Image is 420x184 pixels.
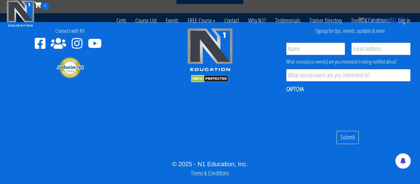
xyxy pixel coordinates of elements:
[305,10,347,31] a: Trainer Directory
[191,169,229,177] a: Terms & Conditions
[5,28,135,34] h4: Connect with N1
[351,43,410,55] input: Email Address
[112,10,131,31] a: Certs
[244,10,271,31] a: Why N1?
[358,17,405,23] a: 0 items: $0.00
[286,97,380,121] iframe: reCAPTCHA
[389,17,393,23] span: $
[394,10,415,31] a: Log In
[389,17,405,23] bdi: 0.00
[56,57,84,79] img: Authorize.Net Merchant - Click to Verify
[347,10,394,31] a: Terms & Conditions
[34,1,49,9] a: 0
[358,17,364,23] img: icon11.png
[371,17,387,23] span: items:
[5,159,415,169] div: © 2025 - N1 Education, Inc.
[42,2,49,10] span: 0
[161,10,183,31] a: Events
[286,43,345,55] input: Name
[286,58,410,65] div: What course(s) or event(s) are you interested in being notified about?
[191,75,228,82] img: DMCA.com Protection Status
[286,85,304,93] label: CAPTCHA
[131,10,161,31] a: Course List
[286,69,410,81] input: What course/event are you interested in?
[6,0,34,28] img: n1-education
[220,10,244,31] a: Contact
[183,10,220,31] a: FREE Course
[271,10,305,31] a: Testimonials
[187,28,233,73] img: n1-edu-logo
[336,131,359,144] input: Submit
[366,17,369,23] span: 0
